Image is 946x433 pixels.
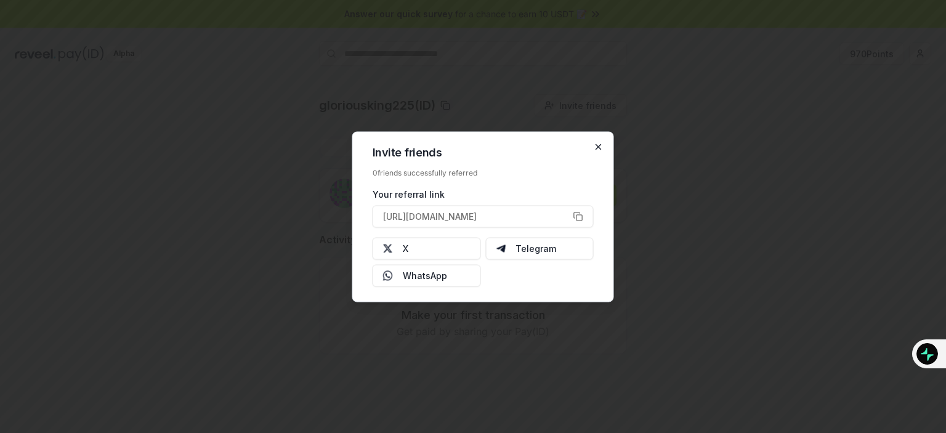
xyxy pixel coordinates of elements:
[373,187,594,200] div: Your referral link
[496,243,506,253] img: Telegram
[373,205,594,227] button: [URL][DOMAIN_NAME]
[485,237,594,259] button: Telegram
[373,168,594,177] div: 0 friends successfully referred
[383,243,393,253] img: X
[383,270,393,280] img: Whatsapp
[373,264,481,286] button: WhatsApp
[373,147,594,158] h2: Invite friends
[383,210,477,223] span: [URL][DOMAIN_NAME]
[373,237,481,259] button: X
